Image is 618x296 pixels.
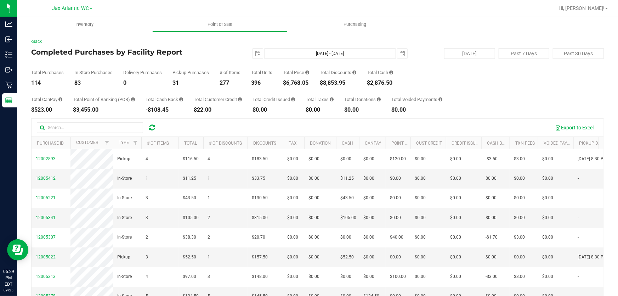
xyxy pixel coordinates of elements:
[542,156,553,162] span: $0.00
[308,156,319,162] span: $0.00
[363,214,374,221] span: $0.00
[283,80,309,86] div: $6,768.05
[146,156,148,162] span: 4
[183,156,199,162] span: $116.50
[415,175,426,182] span: $0.00
[416,141,442,146] a: Cust Credit
[5,51,12,58] inline-svg: Inventory
[17,17,152,32] a: Inventory
[450,195,461,201] span: $0.00
[514,254,525,261] span: $0.00
[283,70,309,75] div: Total Price
[486,273,498,280] span: -$3.00
[5,82,12,89] inline-svg: Retail
[486,195,497,201] span: $0.00
[291,97,295,102] i: Sum of all account credit issued for all refunds from returned purchases in the date range.
[36,274,56,279] span: 12005313
[487,141,510,146] a: Cash Back
[390,195,401,201] span: $0.00
[486,156,498,162] span: -$3.50
[551,122,598,134] button: Export to Excel
[37,141,64,146] a: Purchase ID
[450,156,461,162] span: $0.00
[310,141,331,146] a: Donation
[7,239,28,261] iframe: Resource center
[252,195,268,201] span: $130.50
[544,141,579,146] a: Voided Payment
[58,97,62,102] i: Sum of the successful, non-voided CanPay payment transactions for all purchases in the date range.
[340,234,351,241] span: $0.00
[119,140,129,145] a: Type
[367,80,393,86] div: $2,876.50
[390,234,403,241] span: $40.00
[117,175,132,182] span: In-Store
[251,70,272,75] div: Total Units
[31,107,62,113] div: $523.00
[287,156,298,162] span: $0.00
[5,36,12,43] inline-svg: Inbound
[252,156,268,162] span: $183.50
[340,254,354,261] span: $52.50
[367,70,393,75] div: Total Cash
[208,175,210,182] span: 1
[183,175,196,182] span: $11.25
[340,195,354,201] span: $43.50
[308,273,319,280] span: $0.00
[183,234,196,241] span: $38.30
[131,97,135,102] i: Sum of the successful, non-voided point-of-banking payment transactions, both via payment termina...
[415,273,426,280] span: $0.00
[5,66,12,73] inline-svg: Outbound
[208,214,210,221] span: 2
[486,254,497,261] span: $0.00
[130,137,141,149] a: Filter
[146,97,183,102] div: Total Cash Back
[31,80,64,86] div: 114
[31,97,62,102] div: Total CanPay
[123,80,162,86] div: 0
[514,195,525,201] span: $0.00
[252,175,265,182] span: $33.75
[73,107,135,113] div: $3,455.00
[36,255,56,259] span: 12005022
[209,141,242,146] a: # of Discounts
[238,97,242,102] i: Sum of the successful, non-voided payments using account credit for all purchases in the date range.
[499,48,550,59] button: Past 7 Days
[450,254,461,261] span: $0.00
[183,195,196,201] span: $43.50
[390,254,401,261] span: $0.00
[363,254,374,261] span: $0.00
[36,215,56,220] span: 12005341
[391,141,442,146] a: Point of Banking (POB)
[344,107,381,113] div: $0.00
[31,39,42,44] a: Back
[340,214,356,221] span: $105.00
[76,140,98,145] a: Customer
[220,80,240,86] div: 277
[74,70,113,75] div: In Store Purchases
[146,254,148,261] span: 3
[289,141,297,146] a: Tax
[208,254,210,261] span: 1
[320,70,356,75] div: Total Discounts
[36,156,56,161] span: 12002893
[308,254,319,261] span: $0.00
[52,5,89,11] span: Jax Atlantic WC
[415,234,426,241] span: $0.00
[198,21,242,28] span: Point of Sale
[363,273,374,280] span: $0.00
[363,175,374,182] span: $0.00
[578,175,579,182] span: -
[123,70,162,75] div: Delivery Purchases
[152,17,288,32] a: Point of Sale
[306,107,334,113] div: $0.00
[287,254,298,261] span: $0.00
[73,97,135,102] div: Total Point of Banking (POB)
[330,97,334,102] i: Sum of the total taxes for all purchases in the date range.
[344,97,381,102] div: Total Donations
[542,214,553,221] span: $0.00
[340,156,351,162] span: $0.00
[117,273,132,280] span: In-Store
[486,214,497,221] span: $0.00
[5,97,12,104] inline-svg: Reports
[252,214,268,221] span: $315.00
